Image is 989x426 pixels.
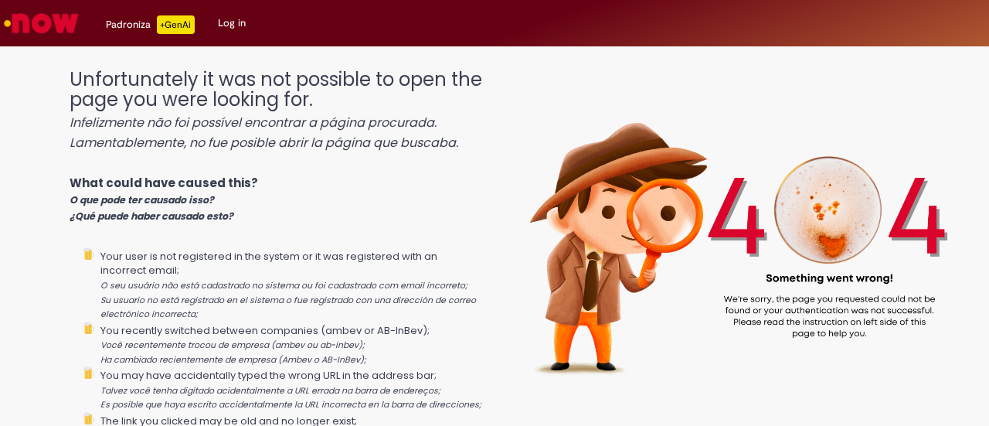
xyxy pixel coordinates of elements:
[100,295,476,321] i: Su usuario no está registrado en el sistema o fue registrado con una dirección de correo electrón...
[100,354,366,366] i: Ha cambiado recientemente de empresa (Ambev o AB-InBev);
[106,15,195,34] div: Padroniza
[100,399,481,411] i: Es posible que haya escrito accidentalmente la URL incorrecta en la barra de direcciones;
[100,280,467,291] i: O seu usuário não está cadastrado no sistema ou foi cadastrado com email incorreto;
[100,366,484,412] li: You may have accidentally typed the wrong URL in the address bar;
[70,70,484,152] h1: Unfortunately it was not possible to open the page you were looking for.
[157,15,195,34] p: +GenAi
[100,322,484,367] li: You recently switched between companies (ambev or AB-InBev);
[483,54,989,407] img: 404_ambev_new.png
[100,339,365,351] i: Você recentemente trocou de empresa (ambev ou ab-inbev);
[70,114,437,131] i: Infelizmente não foi possível encontrar a página procurada.
[70,134,458,152] i: Lamentablemente, no fue posible abrir la página que buscaba.
[2,8,81,39] img: ServiceNow
[100,385,440,397] i: Talvez você tenha digitado acidentalmente a URL errada na barra de endereços;
[70,193,214,206] i: O que pode ter causado isso?
[70,175,484,224] p: What could have caused this?
[100,247,484,322] li: Your user is not registered in the system or it was registered with an incorrect email;
[70,210,233,223] i: ¿Qué puede haber causado esto?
